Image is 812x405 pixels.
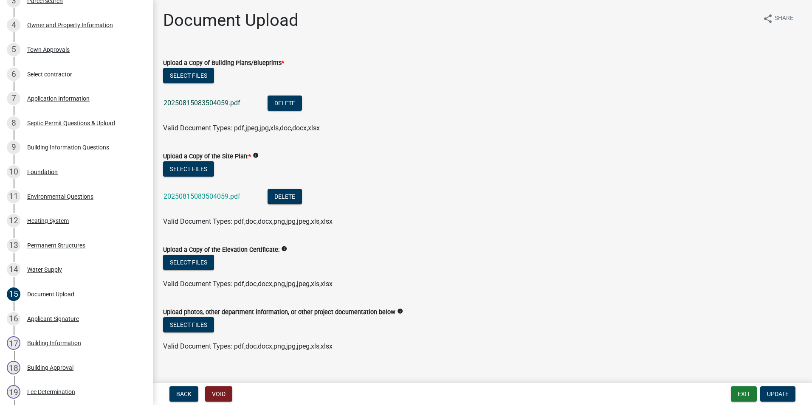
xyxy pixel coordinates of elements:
[27,267,62,273] div: Water Supply
[27,169,58,175] div: Foundation
[268,189,302,204] button: Delete
[163,217,333,225] span: Valid Document Types: pdf,doc,docx,png,jpg,jpeg,xls,xlsx
[163,161,214,177] button: Select files
[7,336,20,350] div: 17
[163,280,333,288] span: Valid Document Types: pdf,doc,docx,png,jpg,jpeg,xls,xlsx
[268,100,302,108] wm-modal-confirm: Delete Document
[731,386,757,402] button: Exit
[27,96,90,101] div: Application Information
[163,60,284,66] label: Upload a Copy of Building Plans/Blueprints
[7,18,20,32] div: 4
[163,317,214,332] button: Select files
[163,154,251,160] label: Upload a Copy of the Site Plan:
[27,218,69,224] div: Heating System
[767,391,789,397] span: Update
[253,152,259,158] i: info
[7,141,20,154] div: 9
[27,242,85,248] div: Permanent Structures
[268,193,302,201] wm-modal-confirm: Delete Document
[268,96,302,111] button: Delete
[7,214,20,228] div: 12
[164,192,240,200] a: 20250815083504059.pdf
[7,92,20,105] div: 7
[27,144,109,150] div: Building Information Questions
[27,71,72,77] div: Select contractor
[27,291,74,297] div: Document Upload
[7,385,20,399] div: 19
[7,287,20,301] div: 15
[163,68,214,83] button: Select files
[163,255,214,270] button: Select files
[27,389,75,395] div: Fee Determination
[27,316,79,322] div: Applicant Signature
[163,10,299,31] h1: Document Upload
[397,308,403,314] i: info
[775,14,793,24] span: Share
[27,194,93,200] div: Environmental Questions
[763,14,773,24] i: share
[163,309,395,315] label: Upload photos, other department information, or other project documentation below
[7,190,20,203] div: 11
[7,165,20,179] div: 10
[7,361,20,374] div: 18
[163,247,279,253] label: Upload a Copy of the Elevation Certificate:
[7,116,20,130] div: 8
[27,22,113,28] div: Owner and Property Information
[27,47,70,53] div: Town Approvals
[163,342,333,350] span: Valid Document Types: pdf,doc,docx,png,jpg,jpeg,xls,xlsx
[27,365,73,371] div: Building Approval
[7,312,20,326] div: 16
[7,239,20,252] div: 13
[27,120,115,126] div: Septic Permit Questions & Upload
[760,386,795,402] button: Update
[164,99,240,107] a: 20250815083504059.pdf
[163,124,320,132] span: Valid Document Types: pdf,jpeg,jpg,xls,doc,docx,xlsx
[176,391,192,397] span: Back
[7,43,20,56] div: 5
[281,246,287,252] i: info
[205,386,232,402] button: Void
[756,10,800,27] button: shareShare
[7,263,20,276] div: 14
[27,340,81,346] div: Building Information
[169,386,198,402] button: Back
[7,67,20,81] div: 6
